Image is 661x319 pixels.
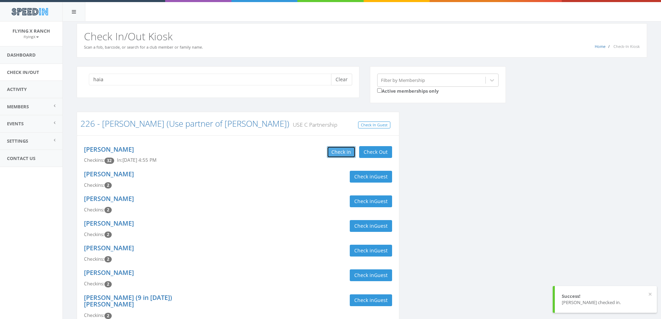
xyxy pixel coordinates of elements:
span: Checkin count [104,207,112,213]
img: speedin_logo.png [8,5,51,18]
a: [PERSON_NAME] [84,219,134,227]
button: Clear [331,74,352,85]
span: Guest [374,223,388,229]
button: Check inGuest [350,294,392,306]
a: [PERSON_NAME] [84,244,134,252]
div: Success! [562,293,650,300]
span: Checkin count [104,256,112,262]
button: Check inGuest [350,220,392,232]
span: Checkins: [84,157,104,163]
span: Checkins: [84,256,104,262]
input: Search a name to check in [89,74,336,85]
button: Check inGuest [350,245,392,257]
button: Check Out [359,146,392,158]
span: Contact Us [7,155,35,161]
small: FlyingX [24,34,39,39]
h2: Check In/Out Kiosk [84,31,640,42]
div: [PERSON_NAME] checked in. [562,299,650,306]
a: [PERSON_NAME] [84,194,134,203]
input: Active memberships only [377,88,382,93]
span: Checkin count [104,182,112,188]
a: FlyingX [24,33,39,40]
span: Flying X Ranch [12,28,50,34]
span: Checkins: [84,312,104,318]
span: Checkins: [84,182,104,188]
a: 226 - [PERSON_NAME] (Use partner of [PERSON_NAME]) [80,118,289,129]
span: Check-In Kiosk [613,44,640,49]
span: Checkin count [104,313,112,319]
span: Guest [374,297,388,303]
a: [PERSON_NAME] [84,145,134,153]
small: Scan a fob, barcode, or search for a club member or family name. [84,44,203,50]
a: Check In Guest [358,121,390,129]
span: Guest [374,198,388,204]
span: Checkin count [104,158,114,164]
button: Check inGuest [350,195,392,207]
span: Checkins: [84,280,104,287]
button: Check inGuest [350,269,392,281]
label: Active memberships only [377,87,439,94]
div: Filter by Membership [381,77,425,83]
span: Events [7,120,24,127]
span: Checkin count [104,281,112,287]
button: Check inGuest [350,171,392,183]
small: USE C Partnership [289,121,337,128]
span: Checkin count [104,232,112,238]
a: [PERSON_NAME] [84,268,134,277]
span: In: [DATE] 4:55 PM [117,157,156,163]
span: Checkins: [84,231,104,237]
a: [PERSON_NAME] (9 in [DATE]) [PERSON_NAME] [84,293,172,309]
span: Members [7,103,29,110]
span: Guest [374,272,388,278]
a: [PERSON_NAME] [84,170,134,178]
span: Guest [374,247,388,254]
button: × [648,291,652,298]
a: Home [595,44,605,49]
span: Checkins: [84,207,104,213]
button: Check in [327,146,356,158]
span: Guest [374,173,388,180]
span: Settings [7,138,28,144]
